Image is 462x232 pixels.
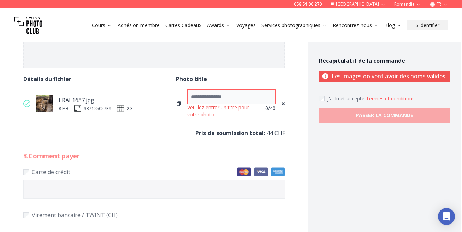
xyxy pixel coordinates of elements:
[407,20,448,30] button: S'identifier
[281,99,285,109] span: ×
[165,22,201,29] a: Cartes Cadeaux
[74,105,81,112] img: size
[59,106,69,111] div: 8 MB
[366,95,416,102] button: Accept termsJ'ai lu et accepté
[438,208,455,225] div: Open Intercom Messenger
[319,108,450,123] button: PASSER LA COMMANDE
[127,106,133,111] span: 2:3
[23,100,30,107] img: valid
[118,22,160,29] a: Adhésion membre
[319,96,325,101] input: Accept terms
[187,104,254,118] div: Veuillez entrer un titre pour votre photo
[14,11,42,39] img: Swiss photo club
[84,106,111,111] div: 3371 × 5057 PX
[233,20,259,30] button: Voyages
[92,22,112,29] a: Cours
[23,128,285,138] p: 44 CHF
[176,74,285,84] div: Photo title
[330,20,381,30] button: Rencontrez-nous
[327,95,366,102] span: J'ai lu et accepté
[36,95,53,112] img: thumb
[236,22,256,29] a: Voyages
[333,22,379,29] a: Rencontrez-nous
[319,71,450,82] p: Les images doivent avoir des noms valides
[23,74,176,84] div: Détails du fichier
[195,129,265,137] b: Prix de soumission total :
[115,20,162,30] button: Adhésion membre
[265,105,276,112] span: 0 /40
[261,22,327,29] a: Services photographiques
[356,112,413,119] b: PASSER LA COMMANDE
[204,20,233,30] button: Awards
[259,20,330,30] button: Services photographiques
[319,56,450,65] h4: Récapitulatif de la commande
[384,22,402,29] a: Blog
[207,22,231,29] a: Awards
[162,20,204,30] button: Cartes Cadeaux
[294,1,322,7] a: 058 51 00 270
[59,95,133,105] div: LRAL1687.jpg
[117,105,124,112] img: ratio
[381,20,404,30] button: Blog
[89,20,115,30] button: Cours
